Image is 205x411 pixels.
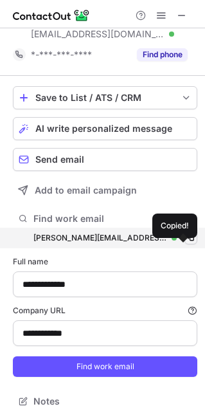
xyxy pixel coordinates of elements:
button: Add to email campaign [13,179,197,202]
div: [PERSON_NAME][EMAIL_ADDRESS][PERSON_NAME][DOMAIN_NAME] [33,232,166,244]
span: Add to email campaign [35,185,137,196]
div: Save to List / ATS / CRM [35,93,175,103]
span: Find work email [33,213,182,224]
span: Notes [33,396,192,407]
span: Send email [35,154,84,165]
span: [EMAIL_ADDRESS][DOMAIN_NAME] [31,28,165,40]
label: Company URL [13,305,197,316]
button: Send email [13,148,197,171]
label: Full name [13,256,197,268]
img: ContactOut v5.3.10 [13,8,90,23]
button: save-profile-one-click [13,86,197,109]
button: Find work email [13,210,197,228]
button: Notes [13,392,197,410]
button: AI write personalized message [13,117,197,140]
span: AI write personalized message [35,123,172,134]
button: Find work email [13,356,197,377]
button: Reveal Button [137,48,188,61]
